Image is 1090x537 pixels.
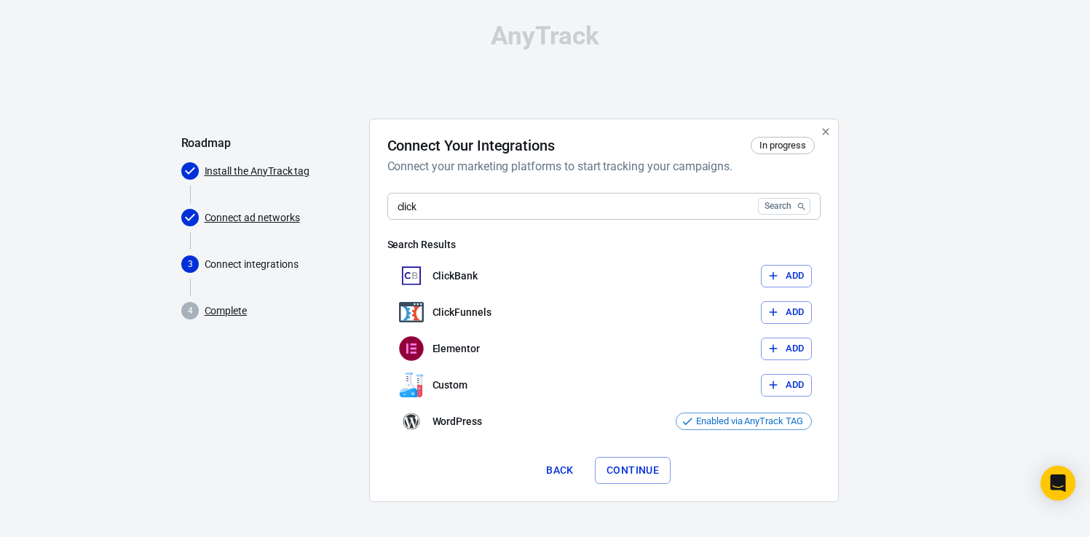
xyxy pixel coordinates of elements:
a: Connect ad networks [205,210,300,226]
img: ClickBank [399,263,424,288]
div: Open Intercom Messenger [1040,466,1075,501]
img: WordPress [399,409,424,434]
button: Add [761,265,812,287]
a: Install the AnyTrack tag [205,164,310,179]
text: 4 [187,306,192,316]
p: Custom [433,378,468,393]
div: AnyTrack [181,23,909,49]
button: Continue [595,457,671,484]
a: Complete [205,303,248,319]
img: ClickFunnels [399,300,424,325]
img: Custom [399,373,424,397]
p: ClickBank [433,268,478,284]
span: In progress [754,138,810,153]
p: Connect integrations [205,257,358,272]
button: Add [761,338,812,360]
h4: Connect Your Integrations [387,137,556,154]
text: 3 [187,259,192,269]
img: Elementor [399,336,424,361]
input: Search for an integration [387,193,752,220]
h5: Roadmap [181,136,358,151]
p: WordPress [433,414,483,429]
p: ClickFunnels [433,305,491,320]
div: This integration is automatically enabled via the AnyTrack TAG, no need to add it manually. [676,413,812,430]
button: Back [537,457,583,484]
button: Search [758,198,810,215]
p: Elementor [433,341,481,357]
span: Enabled via AnyTrack TAG [691,414,808,429]
button: Add [761,301,812,324]
h6: Search Results [387,237,821,252]
h6: Connect your marketing platforms to start tracking your campaigns. [387,157,815,175]
button: Add [761,374,812,397]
